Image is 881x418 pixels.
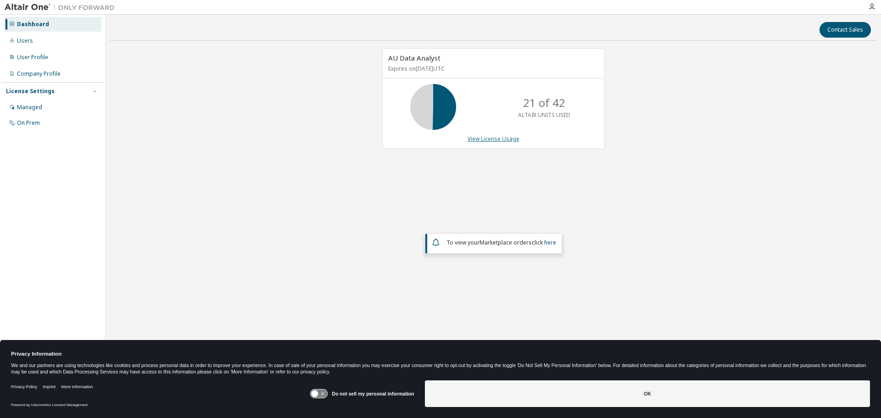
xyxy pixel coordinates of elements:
p: Expires on [DATE] UTC [388,65,597,72]
div: Managed [17,104,42,111]
p: ALTAIR UNITS USED [518,111,570,119]
div: Company Profile [17,70,61,78]
span: To view your click [446,239,556,246]
em: Marketplace orders [480,239,532,246]
div: Users [17,37,33,45]
button: Contact Sales [820,22,871,38]
div: Dashboard [17,21,49,28]
div: User Profile [17,54,48,61]
div: License Settings [6,88,55,95]
div: On Prem [17,119,40,127]
a: here [544,239,556,246]
img: Altair One [5,3,119,12]
p: 21 of 42 [523,95,565,111]
a: View License Usage [468,135,519,143]
span: AU Data Analyst [388,53,440,62]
